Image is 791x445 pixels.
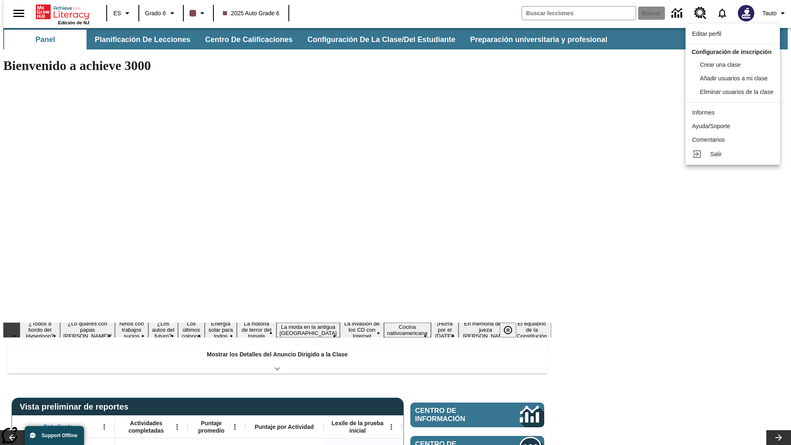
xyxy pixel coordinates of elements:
[700,89,773,95] span: Eliminar usuarios de la clase
[692,49,772,55] span: Configuración de inscripción
[692,109,714,116] span: Informes
[692,30,721,37] span: Editar perfil
[710,151,722,157] span: Salir
[692,123,730,129] span: Ayuda/Soporte
[700,75,768,82] span: Añadir usuarios a mi clase
[692,136,725,143] span: Comentarios
[700,61,741,68] span: Crear una clase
